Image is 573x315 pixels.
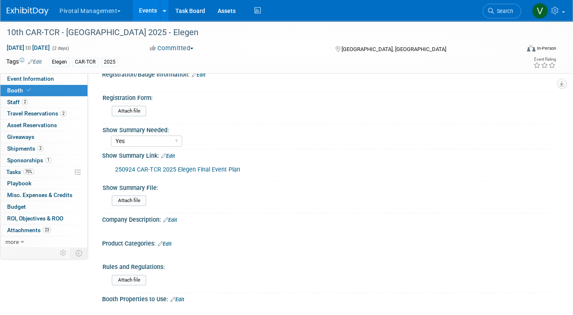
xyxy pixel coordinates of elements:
[0,108,87,119] a: Travel Reservations2
[43,227,51,233] span: 23
[0,155,87,166] a: Sponsorships1
[0,85,87,96] a: Booth
[7,110,67,117] span: Travel Reservations
[6,44,50,51] span: [DATE] [DATE]
[533,57,556,61] div: Event Rating
[0,73,87,85] a: Event Information
[102,237,556,248] div: Product Categories:
[51,46,69,51] span: (2 days)
[101,58,118,67] div: 2025
[0,225,87,236] a: Attachments23
[483,4,521,18] a: Search
[7,203,26,210] span: Budget
[537,45,556,51] div: In-Person
[532,3,548,19] img: Valerie Weld
[22,99,28,105] span: 2
[0,190,87,201] a: Misc. Expenses & Credits
[494,8,513,14] span: Search
[6,169,34,175] span: Tasks
[0,97,87,108] a: Staff2
[37,145,44,151] span: 2
[0,166,87,178] a: Tasks75%
[103,92,552,102] div: Registration Form:
[161,153,175,159] a: Edit
[0,236,87,248] a: more
[7,180,31,187] span: Playbook
[71,248,88,259] td: Toggle Event Tabs
[103,182,552,192] div: Show Summary File:
[7,157,51,164] span: Sponsorships
[0,131,87,143] a: Giveaways
[27,88,31,92] i: Booth reservation complete
[170,297,184,302] a: Edit
[7,122,57,128] span: Asset Reservations
[4,25,509,40] div: 10th CAR-TCR - [GEOGRAPHIC_DATA] 2025 - Elegen
[0,143,87,154] a: Shipments2
[0,178,87,189] a: Playbook
[23,169,34,175] span: 75%
[102,293,556,304] div: Booth Properties to Use:
[0,201,87,213] a: Budget
[103,261,552,271] div: Rules and Regulations:
[0,213,87,224] a: ROI, Objectives & ROO
[0,120,87,131] a: Asset Reservations
[6,57,42,67] td: Tags
[192,72,206,78] a: Edit
[5,238,19,245] span: more
[7,192,72,198] span: Misc. Expenses & Credits
[60,110,67,117] span: 2
[7,227,51,233] span: Attachments
[72,58,98,67] div: CAR-TCR
[24,44,32,51] span: to
[163,217,177,223] a: Edit
[342,46,446,52] span: [GEOGRAPHIC_DATA], [GEOGRAPHIC_DATA]
[158,241,172,247] a: Edit
[7,215,63,222] span: ROI, Objectives & ROO
[115,166,240,173] a: 250924 CAR-TCR 2025 Elegen Final Event Plan
[103,124,552,134] div: Show Summary Needed:
[147,44,197,53] button: Committed
[49,58,69,67] div: Elegen
[7,133,34,140] span: Giveaways
[28,59,42,65] a: Edit
[102,149,556,160] div: Show Summary Link:
[56,248,71,259] td: Personalize Event Tab Strip
[7,7,49,15] img: ExhibitDay
[102,213,556,224] div: Company Description:
[475,44,556,56] div: Event Format
[7,145,44,152] span: Shipments
[7,75,54,82] span: Event Information
[7,99,28,105] span: Staff
[7,87,33,94] span: Booth
[45,157,51,163] span: 1
[527,45,535,51] img: Format-Inperson.png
